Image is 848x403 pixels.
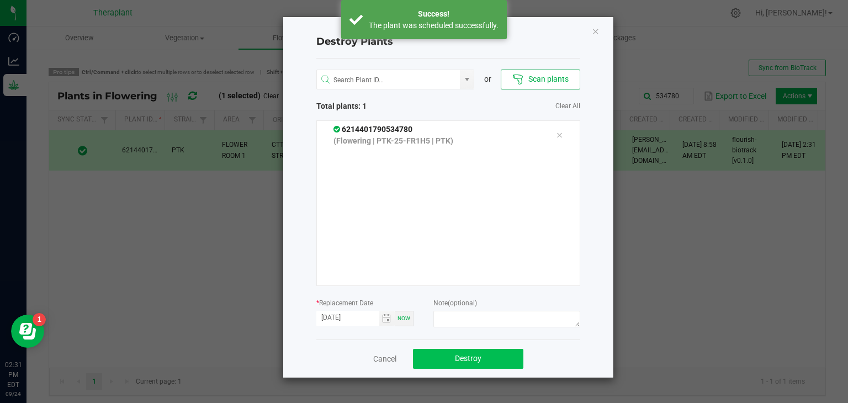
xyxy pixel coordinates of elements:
[548,129,571,142] div: Remove tag
[592,24,600,38] button: Close
[33,313,46,326] iframe: Resource center unread badge
[369,8,499,20] div: Success!
[317,70,460,90] input: NO DATA FOUND
[333,125,342,134] span: In Sync
[379,311,395,326] span: Toggle calendar
[474,73,501,85] div: or
[455,354,481,363] span: Destroy
[316,311,379,325] input: Date
[316,298,373,308] label: Replacement Date
[373,353,396,364] a: Cancel
[413,349,523,369] button: Destroy
[501,70,580,89] button: Scan plants
[316,100,448,112] span: Total plants: 1
[448,299,477,307] span: (optional)
[333,125,412,134] span: 6214401790534780
[369,20,499,31] div: The plant was scheduled successfully.
[11,315,44,348] iframe: Resource center
[333,135,540,147] p: (Flowering | PTK-25-FR1H5 | PTK)
[433,298,477,308] label: Note
[555,102,580,111] a: Clear All
[316,35,580,49] h4: Destroy Plants
[397,315,410,321] span: Now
